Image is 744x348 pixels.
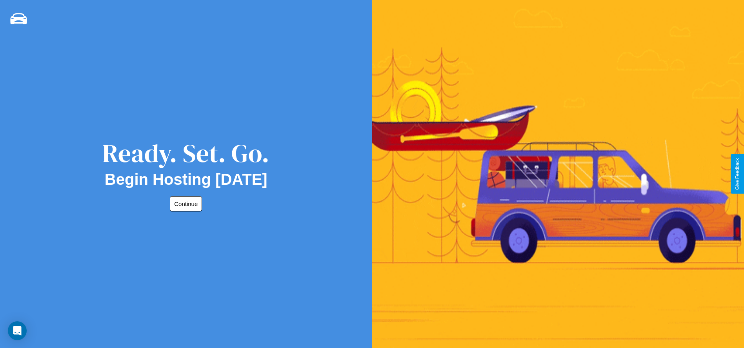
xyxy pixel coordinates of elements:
button: Continue [170,196,202,211]
div: Ready. Set. Go. [102,136,269,171]
div: Give Feedback [735,158,740,190]
div: Open Intercom Messenger [8,321,27,340]
h2: Begin Hosting [DATE] [105,171,267,188]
